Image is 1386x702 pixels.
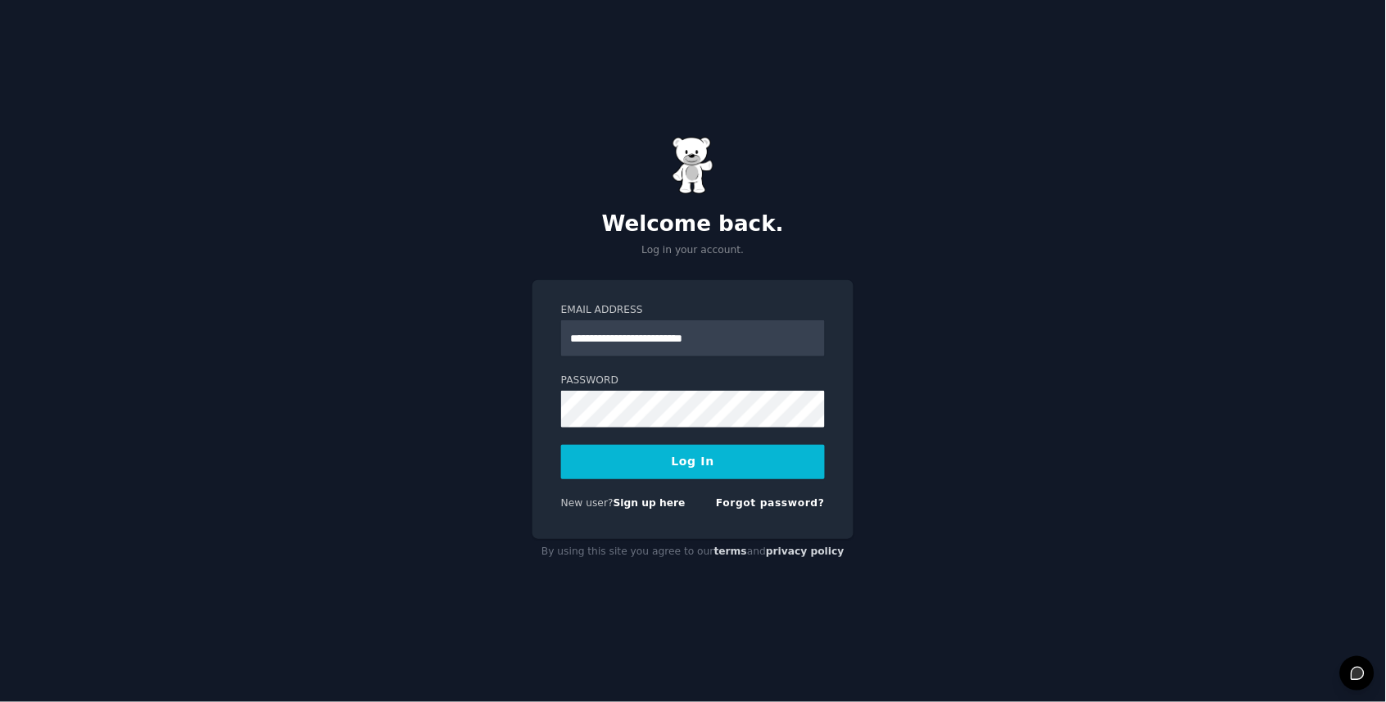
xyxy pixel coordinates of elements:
[716,497,825,509] a: Forgot password?
[532,539,854,565] div: By using this site you agree to our and
[561,497,614,509] span: New user?
[532,211,854,238] h2: Welcome back.
[561,303,825,318] label: Email Address
[714,546,747,557] a: terms
[561,374,825,388] label: Password
[561,445,825,479] button: Log In
[673,137,713,194] img: Gummy Bear
[614,497,686,509] a: Sign up here
[766,546,845,557] a: privacy policy
[532,243,854,258] p: Log in your account.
